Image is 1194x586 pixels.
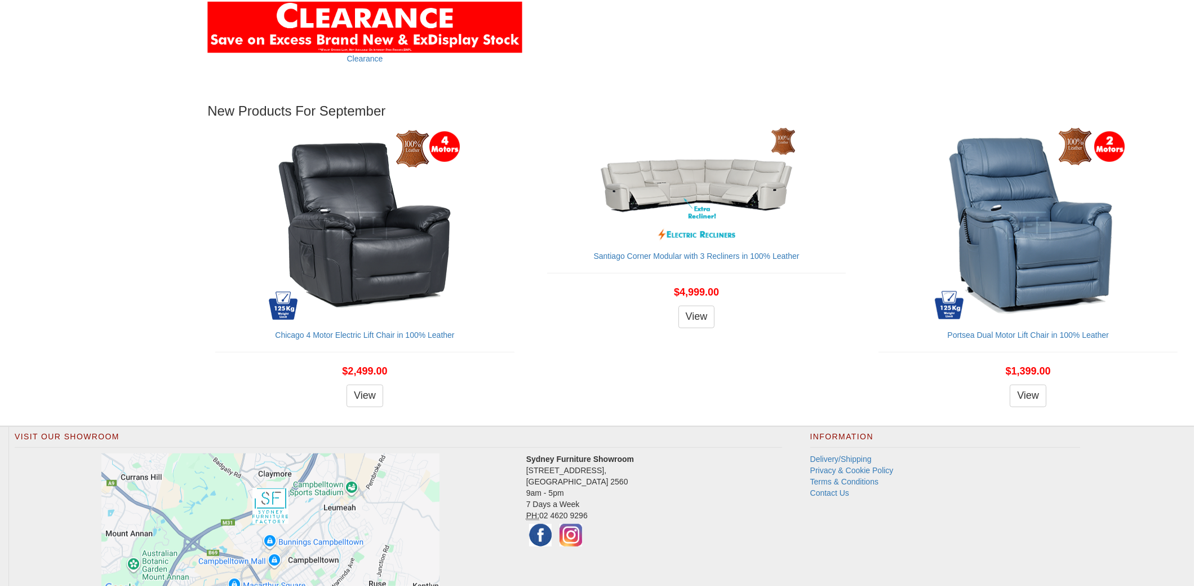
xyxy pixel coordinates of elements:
[1006,365,1051,377] span: $1,399.00
[810,455,872,464] a: Delivery/Shipping
[266,127,463,324] img: Chicago 4 Motor Electric Lift Chair in 100% Leather
[347,54,383,63] a: Clearance
[930,127,1127,324] img: Portsea Dual Motor Lift Chair in 100% Leather
[598,127,795,245] img: Santiago Corner Modular with 3 Recliners in 100% Leather
[810,466,894,475] a: Privacy & Cookie Policy
[15,433,782,447] h2: Visit Our Showroom
[557,521,585,549] img: Instagram
[810,477,878,486] a: Terms & Conditions
[594,252,800,261] a: Santiago Corner Modular with 3 Recliners in 100% Leather
[347,385,383,407] a: View
[678,306,715,328] a: View
[342,365,387,377] span: $2,499.00
[207,2,522,53] img: Clearance
[207,104,1186,118] h3: New Products For September
[674,287,719,298] span: $4,999.00
[275,331,454,340] a: Chicago 4 Motor Electric Lift Chair in 100% Leather
[810,488,849,497] a: Contact Us
[947,331,1108,340] a: Portsea Dual Motor Lift Chair in 100% Leather
[526,455,634,464] strong: Sydney Furniture Showroom
[1010,385,1046,407] a: View
[526,511,539,521] abbr: Phone
[810,433,1081,447] h2: Information
[526,521,554,549] img: Facebook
